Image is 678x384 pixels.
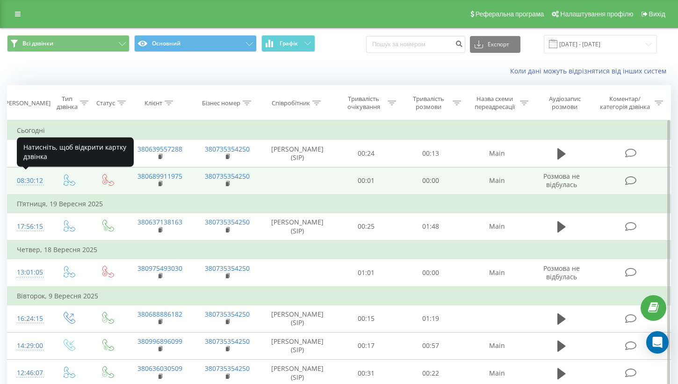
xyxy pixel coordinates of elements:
a: 380975493030 [137,264,182,273]
div: 17:56:15 [17,217,39,236]
td: 00:00 [398,259,463,287]
td: 00:17 [334,332,399,359]
button: Графік [261,35,315,52]
button: Експорт [470,36,520,53]
a: 380735354250 [205,172,250,181]
td: 00:25 [334,213,399,240]
span: Реферальна програма [476,10,544,18]
td: П’ятниця, 19 Вересня 2025 [7,195,671,213]
a: 380735354250 [205,145,250,153]
td: Main [463,332,531,359]
div: Натисніть, щоб відкрити картку дзвінка [17,137,134,167]
span: Всі дзвінки [22,40,53,47]
td: [PERSON_NAME] (SIP) [261,140,334,167]
div: Аудіозапис розмови [539,95,591,111]
div: 13:01:05 [17,263,39,282]
td: 01:19 [398,305,463,332]
td: 01:01 [334,259,399,287]
td: 00:13 [398,140,463,167]
td: Main [463,140,531,167]
td: Сьогодні [7,121,671,140]
a: 380636030509 [137,364,182,373]
div: Назва схеми переадресації [472,95,518,111]
td: 00:00 [398,167,463,195]
td: 00:24 [334,140,399,167]
a: 380735354250 [205,310,250,319]
div: Статус [96,99,115,107]
div: 08:30:12 [17,172,39,190]
td: 00:01 [334,167,399,195]
td: [PERSON_NAME] (SIP) [261,305,334,332]
a: 380996896099 [137,337,182,346]
div: Співробітник [272,99,310,107]
div: 14:29:00 [17,337,39,355]
button: Основний [134,35,257,52]
div: [PERSON_NAME] [3,99,50,107]
div: 16:24:15 [17,310,39,328]
div: Коментар/категорія дзвінка [598,95,652,111]
td: 00:15 [334,305,399,332]
div: Open Intercom Messenger [646,331,669,354]
span: Розмова не відбулась [543,264,580,281]
td: [PERSON_NAME] (SIP) [261,332,334,359]
a: 380735354250 [205,264,250,273]
a: 380688886182 [137,310,182,319]
td: Main [463,167,531,195]
td: Main [463,259,531,287]
div: 12:46:07 [17,364,39,382]
span: Графік [280,40,298,47]
a: 380735354250 [205,337,250,346]
div: Тривалість очікування [342,95,386,111]
td: Вівторок, 9 Вересня 2025 [7,287,671,305]
td: Четвер, 18 Вересня 2025 [7,240,671,259]
div: Тип дзвінка [57,95,78,111]
a: 380639557288 [137,145,182,153]
span: Розмова не відбулась [543,172,580,189]
td: [PERSON_NAME] (SIP) [261,213,334,240]
div: Клієнт [144,99,162,107]
td: 01:48 [398,213,463,240]
div: Тривалість розмови [407,95,450,111]
div: Бізнес номер [202,99,240,107]
span: Налаштування профілю [560,10,633,18]
span: Вихід [649,10,665,18]
button: Всі дзвінки [7,35,130,52]
a: 380735354250 [205,217,250,226]
input: Пошук за номером [366,36,465,53]
a: 380689911975 [137,172,182,181]
a: Коли дані можуть відрізнятися вiд інших систем [510,66,671,75]
td: 00:57 [398,332,463,359]
td: Main [463,213,531,240]
a: 380637138163 [137,217,182,226]
a: 380735354250 [205,364,250,373]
